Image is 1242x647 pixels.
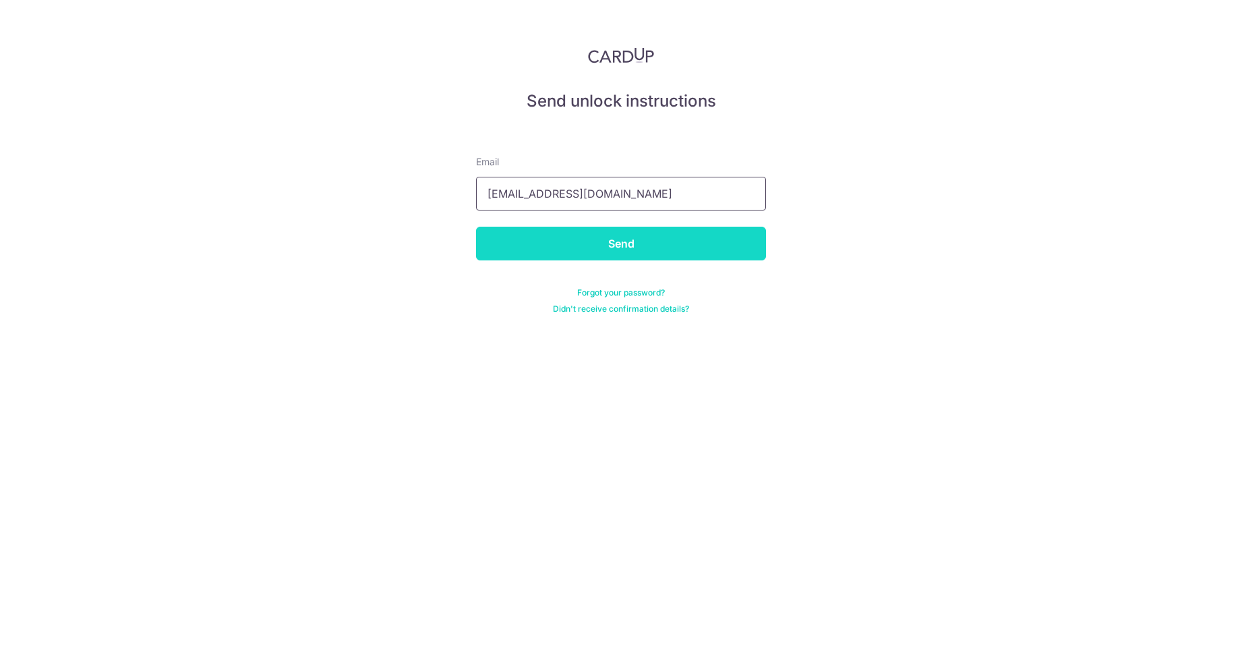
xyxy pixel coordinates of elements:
input: Send [476,227,766,260]
img: CardUp Logo [588,47,654,63]
span: translation missing: en.devise.label.Email [476,156,499,167]
a: Didn't receive confirmation details? [553,304,689,314]
input: Enter your Email [476,177,766,210]
a: Forgot your password? [577,287,665,298]
h5: Send unlock instructions [476,90,766,112]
